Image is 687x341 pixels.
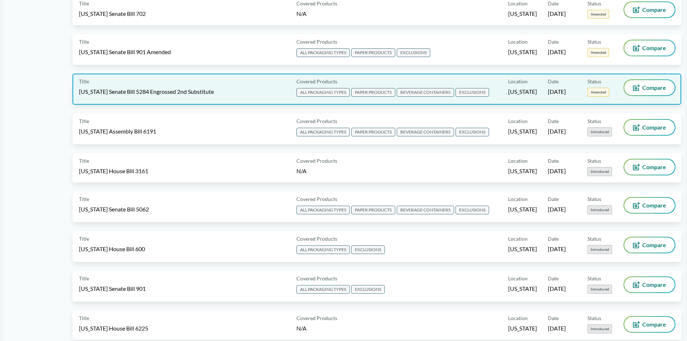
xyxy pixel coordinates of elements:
[455,206,489,214] span: EXCLUSIONS
[624,277,675,292] button: Compare
[548,38,559,45] span: Date
[587,275,601,282] span: Status
[587,245,612,254] span: Introduced
[296,88,350,97] span: ALL PACKAGING TYPES
[296,48,350,57] span: ALL PACKAGING TYPES
[296,117,337,125] span: Covered Products
[508,167,537,175] span: [US_STATE]
[79,157,89,165] span: Title
[351,206,395,214] span: PAPER PRODUCTS
[351,285,385,294] span: EXCLUSIONS
[642,202,666,208] span: Compare
[296,128,350,136] span: ALL PACKAGING TYPES
[296,167,307,174] span: N/A
[296,195,337,203] span: Covered Products
[548,10,566,18] span: [DATE]
[296,38,337,45] span: Covered Products
[587,314,601,322] span: Status
[508,235,528,242] span: Location
[548,324,566,332] span: [DATE]
[587,78,601,85] span: Status
[79,324,148,332] span: [US_STATE] House Bill 6225
[296,206,350,214] span: ALL PACKAGING TYPES
[397,88,454,97] span: BEVERAGE CONTAINERS
[351,245,385,254] span: EXCLUSIONS
[624,40,675,56] button: Compare
[587,38,601,45] span: Status
[296,314,337,322] span: Covered Products
[455,88,489,97] span: EXCLUSIONS
[79,48,171,56] span: [US_STATE] Senate Bill 901 Amended
[508,48,537,56] span: [US_STATE]
[79,78,89,85] span: Title
[642,85,666,91] span: Compare
[587,324,612,333] span: Introduced
[642,322,666,327] span: Compare
[642,164,666,170] span: Compare
[79,314,89,322] span: Title
[79,275,89,282] span: Title
[351,48,395,57] span: PAPER PRODUCTS
[296,275,337,282] span: Covered Products
[351,88,395,97] span: PAPER PRODUCTS
[397,48,430,57] span: EXCLUSIONS
[79,10,146,18] span: [US_STATE] Senate Bill 702
[642,45,666,51] span: Compare
[548,127,566,135] span: [DATE]
[587,10,609,19] span: Amended
[624,120,675,135] button: Compare
[587,285,612,294] span: Introduced
[548,78,559,85] span: Date
[351,128,395,136] span: PAPER PRODUCTS
[508,314,528,322] span: Location
[79,117,89,125] span: Title
[642,242,666,248] span: Compare
[79,235,89,242] span: Title
[508,117,528,125] span: Location
[296,10,307,17] span: N/A
[508,275,528,282] span: Location
[548,285,566,293] span: [DATE]
[508,38,528,45] span: Location
[397,206,454,214] span: BEVERAGE CONTAINERS
[624,80,675,95] button: Compare
[624,159,675,175] button: Compare
[548,235,559,242] span: Date
[79,195,89,203] span: Title
[548,314,559,322] span: Date
[548,245,566,253] span: [DATE]
[587,167,612,176] span: Introduced
[508,205,537,213] span: [US_STATE]
[397,128,454,136] span: BEVERAGE CONTAINERS
[624,2,675,17] button: Compare
[79,167,148,175] span: [US_STATE] House Bill 3161
[79,127,156,135] span: [US_STATE] Assembly Bill 6191
[79,38,89,45] span: Title
[508,127,537,135] span: [US_STATE]
[587,48,609,57] span: Amended
[624,198,675,213] button: Compare
[296,78,337,85] span: Covered Products
[642,7,666,13] span: Compare
[79,88,214,96] span: [US_STATE] Senate Bill 5284 Engrossed 2nd Substitute
[587,117,601,125] span: Status
[548,117,559,125] span: Date
[587,235,601,242] span: Status
[296,245,350,254] span: ALL PACKAGING TYPES
[79,205,149,213] span: [US_STATE] Senate Bill 5062
[642,282,666,288] span: Compare
[508,285,537,293] span: [US_STATE]
[548,167,566,175] span: [DATE]
[548,48,566,56] span: [DATE]
[296,325,307,332] span: N/A
[587,127,612,136] span: Introduced
[548,157,559,165] span: Date
[508,245,537,253] span: [US_STATE]
[587,88,609,97] span: Amended
[624,237,675,253] button: Compare
[296,157,337,165] span: Covered Products
[642,124,666,130] span: Compare
[548,195,559,203] span: Date
[508,324,537,332] span: [US_STATE]
[587,195,601,203] span: Status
